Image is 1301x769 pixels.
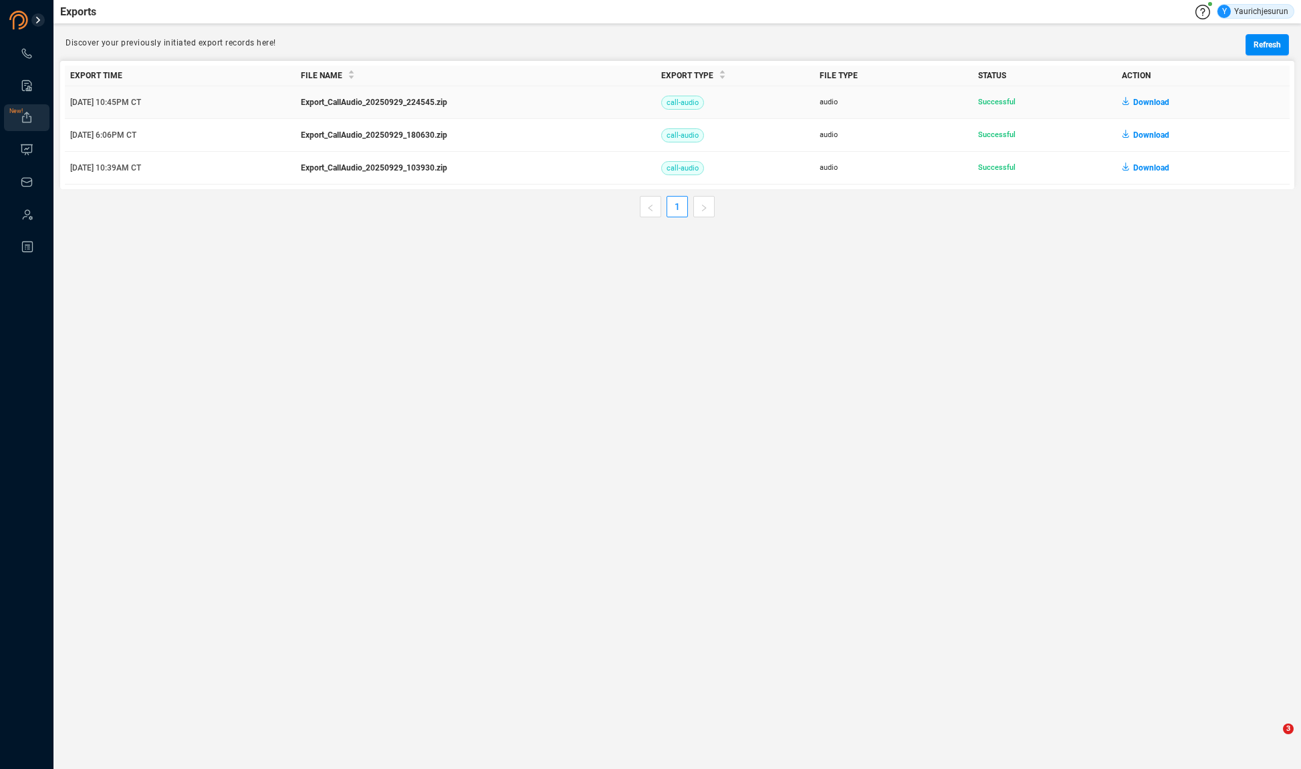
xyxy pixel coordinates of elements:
[66,38,276,47] span: Discover your previously initiated export records here!
[295,119,656,152] td: Export_CallAudio_20250929_180630.zip
[693,196,715,217] li: Next Page
[9,11,83,29] img: prodigal-logo
[661,161,704,175] span: call-audio
[70,163,141,173] span: [DATE] 10:39AM CT
[1133,124,1169,146] span: Download
[1283,724,1294,734] span: 3
[661,71,713,80] span: Export Type
[814,152,973,185] td: audio
[4,40,49,67] li: Interactions
[661,96,704,110] span: call-audio
[978,98,1016,106] span: Successful
[70,130,136,140] span: [DATE] 6:06PM CT
[1122,92,1169,113] button: Download
[1122,157,1169,179] button: Download
[4,72,49,99] li: Smart Reports
[978,130,1016,139] span: Successful
[978,163,1016,172] span: Successful
[4,136,49,163] li: Visuals
[1217,5,1288,18] div: Yaurichjesurun
[295,86,656,119] td: Export_CallAudio_20250929_224545.zip
[1116,66,1290,86] th: Action
[640,196,661,217] button: left
[700,204,708,212] span: right
[1122,124,1169,146] button: Download
[60,4,96,20] span: Exports
[20,111,33,124] a: New!
[1133,92,1169,113] span: Download
[1133,157,1169,179] span: Download
[70,98,141,107] span: [DATE] 10:45PM CT
[661,128,704,142] span: call-audio
[693,196,715,217] button: right
[4,169,49,195] li: Inbox
[667,197,687,217] a: 1
[719,74,726,81] span: caret-down
[814,119,973,152] td: audio
[646,204,655,212] span: left
[814,86,973,119] td: audio
[348,68,355,76] span: caret-up
[973,66,1117,86] th: Status
[9,98,23,124] span: New!
[4,104,49,131] li: Exports
[65,66,295,86] th: Export Time
[1254,34,1281,56] span: Refresh
[640,196,661,217] li: Previous Page
[348,74,355,81] span: caret-down
[1256,724,1288,756] iframe: Intercom live chat
[719,68,726,76] span: caret-up
[667,196,688,217] li: 1
[1246,34,1289,56] button: Refresh
[295,152,656,185] td: Export_CallAudio_20250929_103930.zip
[1222,5,1227,18] span: Y
[814,66,973,86] th: File Type
[301,71,342,80] span: File Name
